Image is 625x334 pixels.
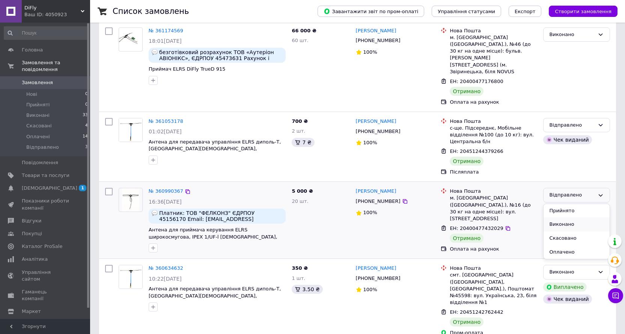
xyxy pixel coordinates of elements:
a: Фото товару [119,265,143,289]
span: 16:36[DATE] [149,199,182,205]
span: 100% [363,49,377,55]
div: Ваш ID: 4050923 [24,11,90,18]
span: 18:01[DATE] [149,38,182,44]
div: Виконано [550,31,595,39]
span: 01:02[DATE] [149,128,182,135]
a: Приймач ELRS DiFly TrueD 915 [149,66,226,72]
span: Замовлення [22,79,53,86]
div: Отримано [450,317,483,326]
span: 350 ₴ [292,265,308,271]
span: Управління статусами [438,9,495,14]
span: 100% [363,210,377,215]
span: Оплачені [26,133,50,140]
span: Антена для передавача управління ELRS диполь-Т, [GEOGRAPHIC_DATA][DEMOGRAPHIC_DATA], [GEOGRAPHIC_... [149,286,281,305]
div: Нова Пошта [450,265,537,272]
span: 100% [363,287,377,292]
a: Створити замовлення [541,8,617,14]
div: [PHONE_NUMBER] [354,196,402,206]
span: Відгуки [22,218,41,224]
span: ЕН: 20451242762442 [450,309,503,315]
span: Гаманець компанії [22,289,69,302]
span: 60 шт. [292,38,308,43]
div: Чек виданий [543,135,592,144]
span: 1 шт. [292,275,305,281]
span: Експорт [515,9,536,14]
span: 10:22[DATE] [149,276,182,282]
button: Завантажити звіт по пром-оплаті [318,6,424,17]
div: Нова Пошта [450,118,537,125]
span: 3 [85,144,88,151]
div: с-ще. Підсереднє, Мобільне відділення №100 (до 10 кг): вул. Центральна б/н [450,125,537,145]
a: [PERSON_NAME] [356,188,396,195]
img: Фото товару [122,188,140,212]
button: Чат з покупцем [608,288,623,303]
img: Фото товару [119,118,142,142]
a: № 361174569 [149,28,183,33]
a: Фото товару [119,188,143,212]
a: Антена для передавача управління ELRS диполь-Т, [GEOGRAPHIC_DATA][DEMOGRAPHIC_DATA], [GEOGRAPHIC_... [149,139,281,159]
span: 14 [83,133,88,140]
span: Платник: ТОВ "ФЕЛКОНЗ" ЄДРПОУ 45156170 Еmail: [EMAIL_ADDRESS][DOMAIN_NAME] Отримувач: [PERSON_NAM... [159,210,283,222]
div: Отримано [450,157,483,166]
div: Оплата на рахунок [450,99,537,106]
div: 3.50 ₴ [292,285,322,294]
span: ЕН: 20400477432029 [450,225,503,231]
div: 7 ₴ [292,138,314,147]
span: Головна [22,47,43,53]
a: Фото товару [119,118,143,142]
a: № 361053178 [149,118,183,124]
div: м. [GEOGRAPHIC_DATA] ([GEOGRAPHIC_DATA].), №46 (до 30 кг на одне місце): бульв. [PERSON_NAME][STR... [450,34,537,75]
span: 0 [85,91,88,98]
span: 20 шт. [292,198,308,204]
span: Покупці [22,230,42,237]
div: [PHONE_NUMBER] [354,127,402,136]
h1: Список замовлень [113,7,189,16]
span: Завантажити звіт по пром-оплаті [324,8,418,15]
input: Пошук [4,26,89,40]
li: Скасовано [544,231,610,245]
a: № 360634632 [149,265,183,271]
img: Фото товару [119,265,142,289]
span: Замовлення та повідомлення [22,59,90,73]
span: 66 000 ₴ [292,28,316,33]
span: [DEMOGRAPHIC_DATA] [22,185,77,192]
span: Показники роботи компанії [22,198,69,211]
div: Отримано [450,87,483,96]
span: Виконані [26,112,50,119]
button: Управління статусами [432,6,501,17]
span: Товари та послуги [22,172,69,179]
div: Нова Пошта [450,188,537,195]
span: Аналітика [22,256,48,263]
span: 700 ₴ [292,118,308,124]
span: Повідомлення [22,159,58,166]
a: № 360990367 [149,188,183,194]
span: Маркет [22,308,41,315]
a: Фото товару [119,27,143,51]
div: Відправлено [550,191,595,199]
div: Отримано [450,234,483,243]
img: :speech_balloon: [152,49,158,55]
span: Управління сайтом [22,269,69,283]
button: Створити замовлення [549,6,617,17]
img: Фото товару [119,30,142,48]
a: [PERSON_NAME] [356,265,396,272]
span: Прийняті [26,101,50,108]
span: Нові [26,91,37,98]
span: Каталог ProSale [22,243,62,250]
span: 1 [79,185,86,191]
div: Нова Пошта [450,27,537,34]
div: Чек виданий [543,295,592,304]
div: Виплачено [543,283,587,292]
span: 0 [85,101,88,108]
span: ЕН: 20400477176800 [450,79,503,84]
span: 4 [85,122,88,129]
span: 100% [363,140,377,145]
span: 5 000 ₴ [292,188,313,194]
span: 2 шт. [292,128,305,134]
div: Оплата на рахунок [450,246,537,252]
li: Оплачено [544,245,610,259]
span: DiFly [24,5,81,11]
div: Виконано [550,268,595,276]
